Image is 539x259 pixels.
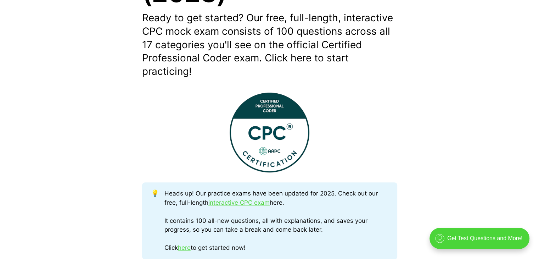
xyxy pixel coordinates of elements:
a: interactive CPC exam [208,199,270,206]
iframe: portal-trigger [423,224,539,259]
div: Heads up! Our practice exams have been updated for 2025. Check out our free, full-length here. It... [164,189,388,253]
img: This Certified Professional Coder (CPC) Practice Exam contains 100 full-length test questions! [230,93,309,172]
a: here [178,244,191,251]
div: 💡 [151,189,164,253]
p: Ready to get started? Our free, full-length, interactive CPC mock exam consists of 100 questions ... [142,11,397,78]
